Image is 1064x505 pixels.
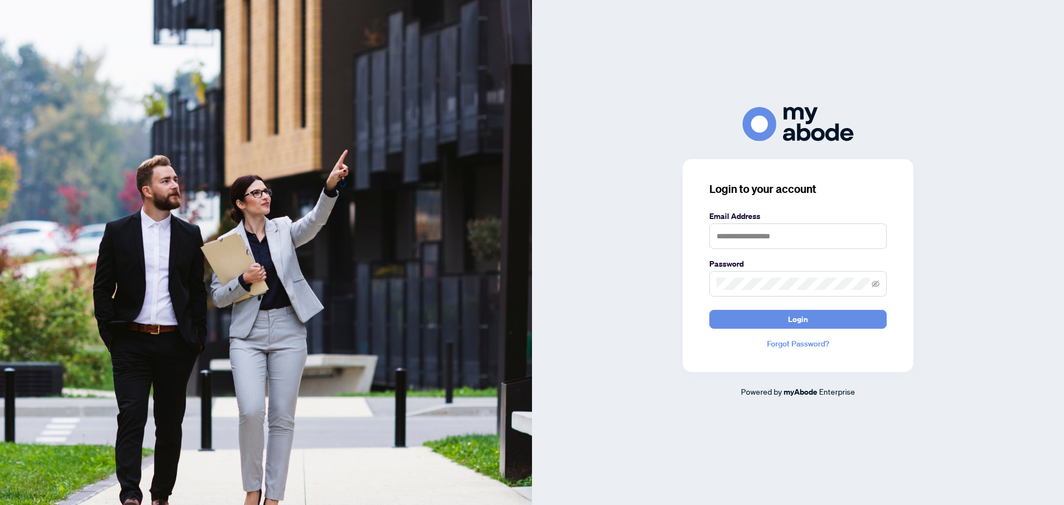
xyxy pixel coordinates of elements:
[709,210,887,222] label: Email Address
[788,310,808,328] span: Login
[819,386,855,396] span: Enterprise
[709,310,887,329] button: Login
[872,280,879,288] span: eye-invisible
[743,107,853,141] img: ma-logo
[709,181,887,197] h3: Login to your account
[784,386,817,398] a: myAbode
[709,258,887,270] label: Password
[709,338,887,350] a: Forgot Password?
[741,386,782,396] span: Powered by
